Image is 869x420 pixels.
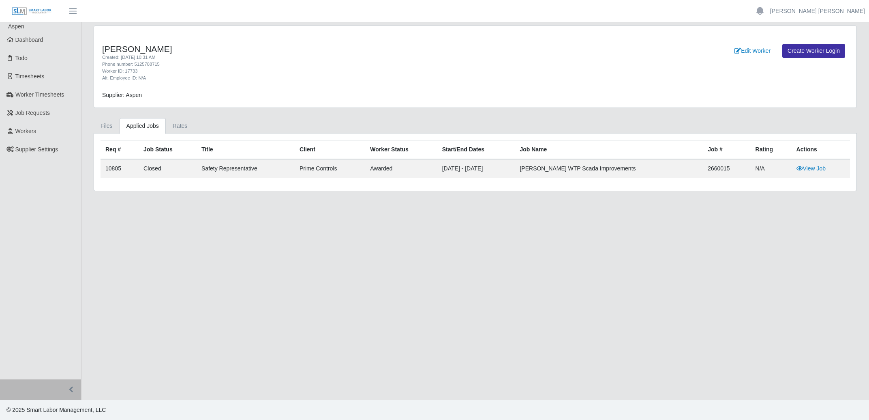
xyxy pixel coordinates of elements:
[770,7,865,15] a: [PERSON_NAME] [PERSON_NAME]
[15,55,28,61] span: Todo
[515,140,703,159] th: Job Name
[102,68,532,75] div: Worker ID: 17733
[365,159,437,178] td: awarded
[703,159,750,178] td: 2660015
[139,159,197,178] td: Closed
[102,44,532,54] h4: [PERSON_NAME]
[751,159,792,178] td: N/A
[102,75,532,82] div: Alt. Employee ID: N/A
[295,140,365,159] th: Client
[102,61,532,68] div: Phone number: 5125788715
[139,140,197,159] th: Job Status
[166,118,195,134] a: Rates
[437,140,515,159] th: Start/End Dates
[6,407,106,413] span: © 2025 Smart Labor Management, LLC
[101,159,139,178] td: 10805
[515,159,703,178] td: [PERSON_NAME] WTP Scada Improvements
[729,44,776,58] a: Edit Worker
[11,7,52,16] img: SLM Logo
[15,110,50,116] span: Job Requests
[782,44,845,58] a: Create Worker Login
[796,165,826,172] a: View Job
[751,140,792,159] th: Rating
[15,146,58,153] span: Supplier Settings
[15,73,45,80] span: Timesheets
[101,140,139,159] th: Req #
[15,128,36,134] span: Workers
[703,140,750,159] th: Job #
[197,140,295,159] th: Title
[102,54,532,61] div: Created: [DATE] 10:31 AM
[102,92,142,98] span: Supplier: Aspen
[8,23,24,30] span: Aspen
[94,118,120,134] a: Files
[197,159,295,178] td: Safety Representative
[365,140,437,159] th: Worker Status
[437,159,515,178] td: [DATE] - [DATE]
[15,91,64,98] span: Worker Timesheets
[120,118,166,134] a: Applied Jobs
[792,140,850,159] th: Actions
[15,37,43,43] span: Dashboard
[295,159,365,178] td: Prime Controls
